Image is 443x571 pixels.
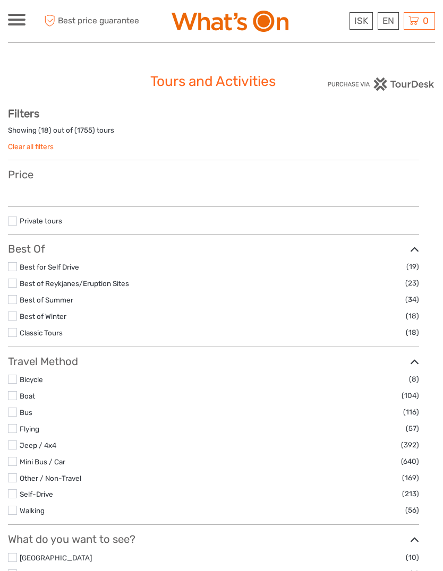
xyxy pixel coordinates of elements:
[378,12,399,30] div: EN
[406,310,419,322] span: (18)
[20,506,45,515] a: Walking
[403,406,419,418] span: (116)
[8,142,54,151] a: Clear all filters
[8,533,419,546] h3: What do you want to see?
[354,15,368,26] span: ISK
[20,328,63,337] a: Classic Tours
[406,261,419,273] span: (19)
[406,422,419,435] span: (57)
[20,392,35,400] a: Boat
[20,375,43,384] a: Bicycle
[406,326,419,339] span: (18)
[421,15,430,26] span: 0
[8,168,419,181] h3: Price
[41,125,49,135] label: 18
[406,551,419,564] span: (10)
[20,296,73,304] a: Best of Summer
[20,490,53,498] a: Self-Drive
[405,293,419,306] span: (34)
[8,125,419,142] div: Showing ( ) out of ( ) tours
[20,408,32,417] a: Bus
[402,488,419,500] span: (213)
[41,12,139,30] span: Best price guarantee
[401,455,419,468] span: (640)
[409,373,419,385] span: (8)
[402,390,419,402] span: (104)
[8,107,39,120] strong: Filters
[20,553,92,562] a: [GEOGRAPHIC_DATA]
[8,243,419,255] h3: Best Of
[405,504,419,516] span: (56)
[401,439,419,451] span: (392)
[402,472,419,484] span: (169)
[405,277,419,289] span: (23)
[20,474,81,482] a: Other / Non-Travel
[20,425,39,433] a: Flying
[20,263,79,271] a: Best for Self Drive
[20,279,129,288] a: Best of Reykjanes/Eruption Sites
[150,73,293,90] h1: Tours and Activities
[77,125,92,135] label: 1755
[20,312,66,321] a: Best of Winter
[20,217,62,225] a: Private tours
[8,355,419,368] h3: Travel Method
[20,441,56,449] a: Jeep / 4x4
[172,11,288,32] img: What's On
[327,77,435,91] img: PurchaseViaTourDesk.png
[20,457,65,466] a: Mini Bus / Car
